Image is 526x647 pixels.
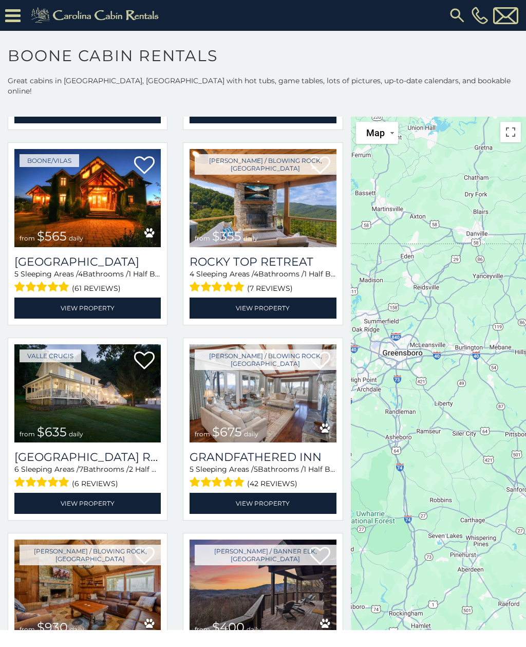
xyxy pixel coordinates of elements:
span: 1 Half Baths / [128,269,175,279]
a: [PHONE_NUMBER] [469,7,491,24]
img: Grandfathered Inn [190,344,336,442]
a: [PERSON_NAME] / Banner Elk, [GEOGRAPHIC_DATA] [195,545,336,565]
button: Change map style [356,122,398,144]
span: $400 [212,620,245,635]
a: Rocky Top Retreat from $355 daily [190,149,336,247]
span: (61 reviews) [72,282,121,295]
span: daily [243,234,258,242]
a: Valle Crucis [20,349,81,362]
h3: Valley Farmhouse Retreat [14,450,161,464]
span: daily [70,625,84,633]
a: Valley Farmhouse Retreat from $635 daily [14,344,161,442]
div: Sleeping Areas / Bathrooms / Sleeps: [190,464,336,490]
a: [GEOGRAPHIC_DATA] [14,255,161,269]
span: 2 Half Baths / [129,465,177,474]
button: Toggle fullscreen view [500,122,521,142]
span: $635 [37,424,67,439]
span: $675 [212,424,242,439]
a: Grandfathered Inn from $675 daily [190,344,336,442]
a: [PERSON_NAME] / Blowing Rock, [GEOGRAPHIC_DATA] [20,545,161,565]
span: 5 [190,465,194,474]
span: $930 [37,620,68,635]
span: 7 [79,465,83,474]
span: (42 reviews) [247,477,297,490]
a: Boone/Vilas [20,154,79,167]
span: daily [244,430,258,438]
a: [PERSON_NAME] / Blowing Rock, [GEOGRAPHIC_DATA] [195,154,336,175]
a: Add to favorites [134,350,155,372]
a: View Property [14,298,161,319]
span: daily [247,625,261,633]
span: 4 [190,269,194,279]
a: Appalachian Mountain Lodge from $930 daily [14,540,161,638]
img: search-regular.svg [448,6,466,25]
a: Add to favorites [134,155,155,177]
span: Map [366,127,385,138]
span: from [20,430,35,438]
a: Wilderness Lodge from $565 daily [14,149,161,247]
img: Appalachian Mountain Lodge [14,540,161,638]
span: $565 [37,229,67,244]
a: View Property [190,493,336,514]
span: (6 reviews) [72,477,118,490]
span: from [195,625,210,633]
a: View Property [190,298,336,319]
span: 4 [254,269,258,279]
span: daily [69,234,83,242]
div: Sleeping Areas / Bathrooms / Sleeps: [14,464,161,490]
span: (7 reviews) [247,282,293,295]
h3: Wilderness Lodge [14,255,161,269]
img: Valley Farmhouse Retreat [14,344,161,442]
a: View Property [14,493,161,514]
span: $355 [212,229,241,244]
a: Rocky Top Retreat [190,255,336,269]
span: from [20,234,35,242]
a: [GEOGRAPHIC_DATA] Retreat [14,450,161,464]
span: from [195,430,210,438]
span: from [195,234,210,242]
a: [PERSON_NAME] / Blowing Rock, [GEOGRAPHIC_DATA] [195,349,336,370]
span: 5 [254,465,258,474]
img: The Bearbnb [190,540,336,638]
span: from [20,625,35,633]
img: Rocky Top Retreat [190,149,336,247]
div: Sleeping Areas / Bathrooms / Sleeps: [14,269,161,295]
span: 6 [14,465,19,474]
a: The Bearbnb from $400 daily [190,540,336,638]
a: Grandfathered Inn [190,450,336,464]
img: Khaki-logo.png [26,5,167,26]
span: 1 Half Baths / [304,269,351,279]
img: Wilderness Lodge [14,149,161,247]
div: Sleeping Areas / Bathrooms / Sleeps: [190,269,336,295]
span: 5 [14,269,18,279]
span: 4 [78,269,83,279]
span: daily [69,430,83,438]
span: 1 Half Baths / [304,465,350,474]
